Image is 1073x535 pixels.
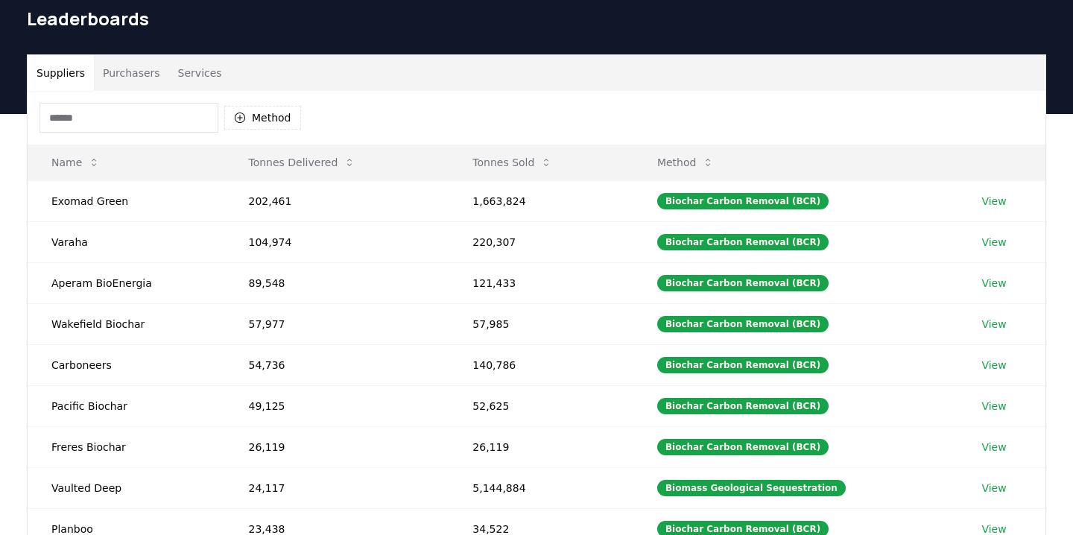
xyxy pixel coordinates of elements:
button: Method [224,106,301,130]
a: View [981,235,1006,250]
a: View [981,440,1006,455]
h1: Leaderboards [27,7,1046,31]
td: 54,736 [224,344,449,385]
td: 52,625 [449,385,633,426]
td: Aperam BioEnergia [28,262,224,303]
td: 57,977 [224,303,449,344]
td: 121,433 [449,262,633,303]
td: 49,125 [224,385,449,426]
td: Pacific Biochar [28,385,224,426]
td: 202,461 [224,180,449,221]
div: Biochar Carbon Removal (BCR) [657,234,829,250]
div: Biochar Carbon Removal (BCR) [657,398,829,414]
td: Varaha [28,221,224,262]
button: Tonnes Sold [460,148,564,177]
td: 104,974 [224,221,449,262]
td: Vaulted Deep [28,467,224,508]
td: 220,307 [449,221,633,262]
a: View [981,317,1006,332]
td: 5,144,884 [449,467,633,508]
td: Carboneers [28,344,224,385]
button: Name [39,148,112,177]
a: View [981,358,1006,373]
div: Biochar Carbon Removal (BCR) [657,193,829,209]
a: View [981,194,1006,209]
button: Purchasers [94,55,169,91]
td: Exomad Green [28,180,224,221]
div: Biochar Carbon Removal (BCR) [657,316,829,332]
a: View [981,481,1006,496]
td: Freres Biochar [28,426,224,467]
div: Biochar Carbon Removal (BCR) [657,275,829,291]
td: 57,985 [449,303,633,344]
td: 89,548 [224,262,449,303]
div: Biochar Carbon Removal (BCR) [657,439,829,455]
div: Biochar Carbon Removal (BCR) [657,357,829,373]
button: Services [169,55,231,91]
td: 1,663,824 [449,180,633,221]
button: Suppliers [28,55,94,91]
td: Wakefield Biochar [28,303,224,344]
button: Method [645,148,727,177]
a: View [981,399,1006,414]
td: 26,119 [224,426,449,467]
a: View [981,276,1006,291]
div: Biomass Geological Sequestration [657,480,846,496]
button: Tonnes Delivered [236,148,367,177]
td: 140,786 [449,344,633,385]
td: 26,119 [449,426,633,467]
td: 24,117 [224,467,449,508]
